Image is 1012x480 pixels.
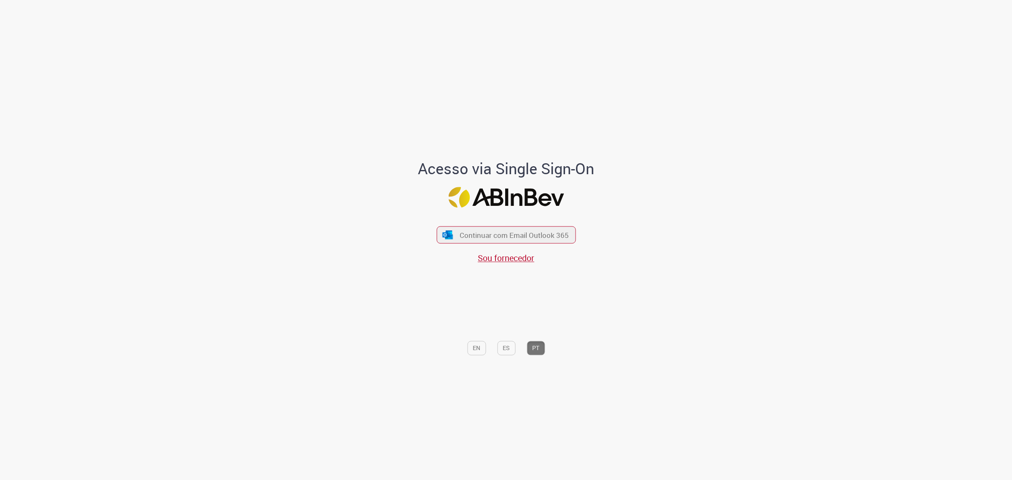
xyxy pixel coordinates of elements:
[527,341,545,355] button: PT
[460,230,569,240] span: Continuar com Email Outlook 365
[442,230,454,239] img: ícone Azure/Microsoft 360
[497,341,515,355] button: ES
[478,253,534,264] a: Sou fornecedor
[467,341,486,355] button: EN
[436,227,576,244] button: ícone Azure/Microsoft 360 Continuar com Email Outlook 365
[448,187,564,208] img: Logo ABInBev
[389,160,623,177] h1: Acesso via Single Sign-On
